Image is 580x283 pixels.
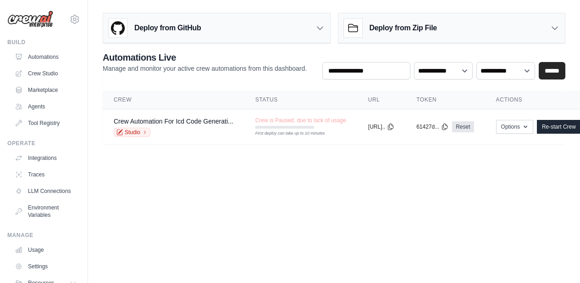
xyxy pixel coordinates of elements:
a: Crew Studio [11,66,80,81]
div: Build [7,39,80,46]
button: 61427d... [416,123,448,130]
div: Operate [7,140,80,147]
a: Traces [11,167,80,182]
h2: Automations Live [103,51,307,64]
a: Settings [11,259,80,274]
th: URL [357,91,405,109]
a: Crew Automation For Icd Code Generati... [114,118,233,125]
a: Agents [11,99,80,114]
a: Marketplace [11,83,80,97]
h3: Deploy from Zip File [370,23,437,34]
a: Environment Variables [11,200,80,222]
img: GitHub Logo [109,19,127,37]
div: Manage [7,232,80,239]
th: Status [244,91,357,109]
p: Manage and monitor your active crew automations from this dashboard. [103,64,307,73]
img: Logo [7,11,53,28]
a: Reset [452,121,474,132]
a: Usage [11,243,80,257]
span: Crew is Paused, due to lack of usage [255,117,346,124]
a: Tool Registry [11,116,80,130]
a: LLM Connections [11,184,80,198]
th: Token [405,91,485,109]
th: Crew [103,91,244,109]
button: Options [496,120,533,134]
a: Studio [114,128,150,137]
div: First deploy can take up to 10 minutes [255,130,314,137]
a: Automations [11,50,80,64]
a: Integrations [11,151,80,165]
h3: Deploy from GitHub [134,23,201,34]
